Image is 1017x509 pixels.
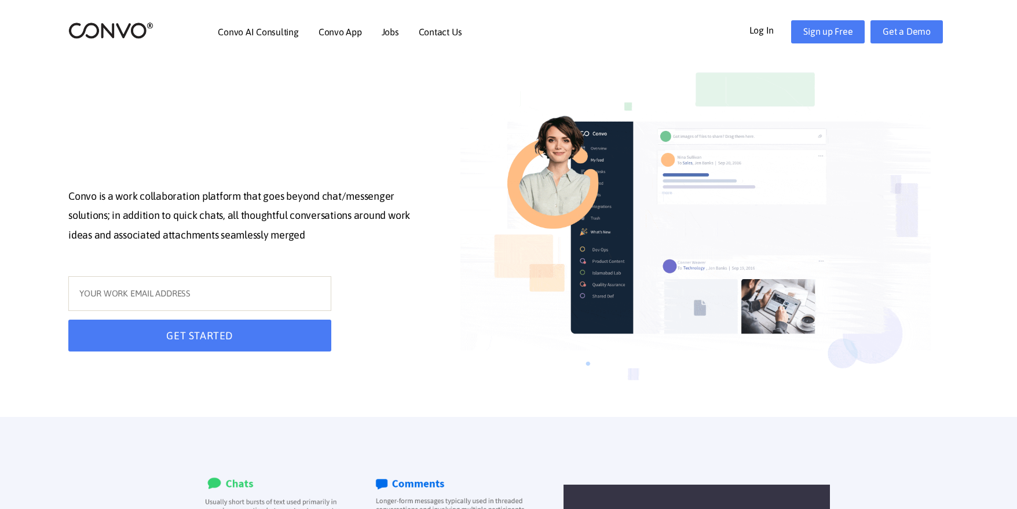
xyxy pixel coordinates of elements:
[419,27,462,36] a: Contact Us
[749,20,792,39] a: Log In
[68,320,331,351] button: GET STARTED
[791,20,865,43] a: Sign up Free
[319,27,362,36] a: Convo App
[870,20,943,43] a: Get a Demo
[68,21,153,39] img: logo_2.png
[68,276,331,311] input: YOUR WORK EMAIL ADDRESS
[382,27,399,36] a: Jobs
[218,27,298,36] a: Convo AI Consulting
[460,52,931,417] img: image_not_found
[68,186,425,248] p: Convo is a work collaboration platform that goes beyond chat/messenger solutions; in addition to ...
